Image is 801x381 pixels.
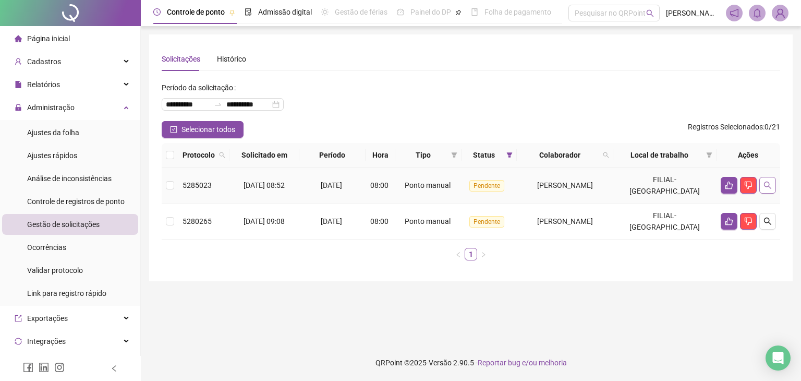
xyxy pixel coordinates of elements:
[370,181,389,189] span: 08:00
[162,121,244,138] button: Selecionar todos
[15,315,22,322] span: export
[537,181,593,189] span: [PERSON_NAME]
[469,216,504,228] span: Pendente
[763,217,772,225] span: search
[504,147,515,163] span: filter
[183,181,212,189] span: 5285023
[603,152,609,158] span: search
[54,362,65,373] span: instagram
[111,365,118,372] span: left
[688,123,763,131] span: Registros Selecionados
[429,359,452,367] span: Versão
[469,180,504,192] span: Pendente
[214,100,222,109] span: to
[465,248,477,260] li: 1
[706,152,712,158] span: filter
[162,79,240,96] label: Período da solicitação
[27,220,100,229] span: Gestão de solicitações
[15,81,22,88] span: file
[744,181,753,189] span: dislike
[451,152,457,158] span: filter
[27,80,60,89] span: Relatórios
[455,252,462,258] span: left
[23,362,33,373] span: facebook
[478,359,567,367] span: Reportar bug e/ou melhoria
[15,58,22,65] span: user-add
[725,181,733,189] span: like
[666,7,720,19] span: [PERSON_NAME]
[366,143,395,168] th: Hora
[704,147,714,163] span: filter
[399,149,447,161] span: Tipo
[480,252,487,258] span: right
[537,217,593,225] span: [PERSON_NAME]
[214,100,222,109] span: swap-right
[601,147,611,163] span: search
[321,8,329,16] span: sun
[27,103,75,112] span: Administração
[730,8,739,18] span: notification
[244,217,285,225] span: [DATE] 09:08
[141,344,801,381] footer: QRPoint © 2025 - 2.90.5 -
[217,147,227,163] span: search
[449,147,459,163] span: filter
[763,181,772,189] span: search
[521,149,599,161] span: Colaborador
[181,124,235,135] span: Selecionar todos
[27,314,68,323] span: Exportações
[229,9,235,16] span: pushpin
[27,151,77,160] span: Ajustes rápidos
[455,9,462,16] span: pushpin
[183,149,215,161] span: Protocolo
[167,8,225,16] span: Controle de ponto
[162,53,200,65] div: Solicitações
[321,181,342,189] span: [DATE]
[721,149,776,161] div: Ações
[613,168,717,204] td: FILIAL- [GEOGRAPHIC_DATA]
[27,34,70,43] span: Página inicial
[753,8,762,18] span: bell
[39,362,49,373] span: linkedin
[617,149,702,161] span: Local de trabalho
[465,248,477,260] a: 1
[27,57,61,66] span: Cadastros
[219,152,225,158] span: search
[370,217,389,225] span: 08:00
[321,217,342,225] span: [DATE]
[170,126,177,133] span: check-square
[27,197,125,206] span: Controle de registros de ponto
[335,8,387,16] span: Gestão de férias
[613,204,717,240] td: FILIAL- [GEOGRAPHIC_DATA]
[229,143,299,168] th: Solicitado em
[15,104,22,111] span: lock
[405,181,451,189] span: Ponto manual
[27,266,83,275] span: Validar protocolo
[217,53,246,65] div: Histórico
[258,8,312,16] span: Admissão digital
[466,149,502,161] span: Status
[506,152,513,158] span: filter
[725,217,733,225] span: like
[27,243,66,252] span: Ocorrências
[299,143,366,168] th: Período
[452,248,465,260] button: left
[766,346,791,371] div: Open Intercom Messenger
[477,248,490,260] button: right
[477,248,490,260] li: Próxima página
[646,9,654,17] span: search
[27,128,79,137] span: Ajustes da folha
[15,338,22,345] span: sync
[410,8,451,16] span: Painel do DP
[405,217,451,225] span: Ponto manual
[484,8,551,16] span: Folha de pagamento
[688,121,780,138] span: : 0 / 21
[27,174,112,183] span: Análise de inconsistências
[153,8,161,16] span: clock-circle
[744,217,753,225] span: dislike
[183,217,212,225] span: 5280265
[772,5,788,21] img: 88450
[471,8,478,16] span: book
[15,35,22,42] span: home
[397,8,404,16] span: dashboard
[245,8,252,16] span: file-done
